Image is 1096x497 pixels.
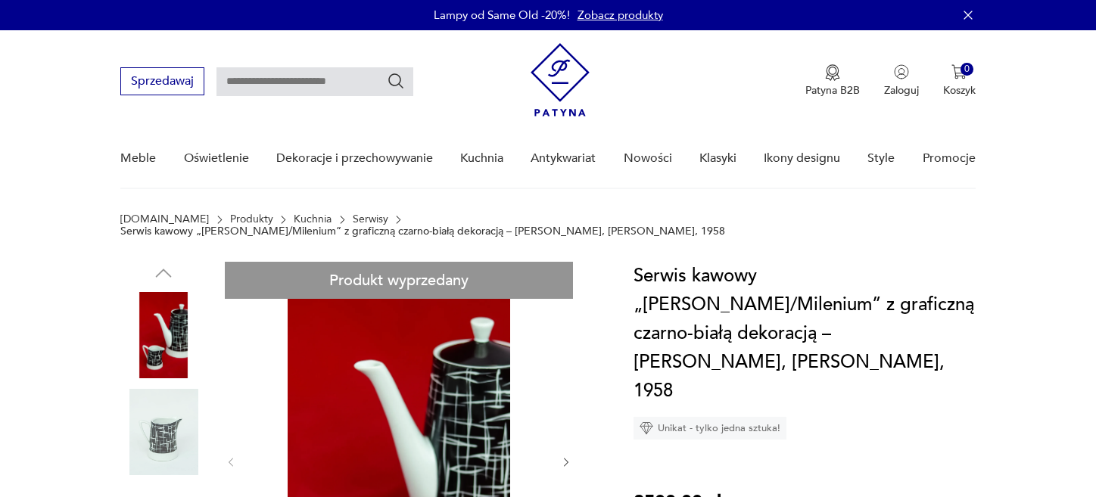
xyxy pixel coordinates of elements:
p: Zaloguj [884,83,919,98]
h1: Serwis kawowy „[PERSON_NAME]/Milenium” z graficzną czarno-białą dekoracją – [PERSON_NAME], [PERSO... [634,262,976,405]
div: 0 [961,63,973,76]
img: Ikona medalu [825,64,840,81]
a: [DOMAIN_NAME] [120,213,209,225]
a: Promocje [923,129,976,188]
img: Ikonka użytkownika [894,64,909,79]
a: Oświetlenie [184,129,249,188]
button: Szukaj [387,72,405,90]
img: Patyna - sklep z meblami i dekoracjami vintage [531,43,590,116]
a: Sprzedawaj [120,77,204,88]
a: Serwisy [353,213,388,225]
button: 0Koszyk [943,64,976,98]
img: Ikona koszyka [951,64,967,79]
a: Style [867,129,895,188]
button: Sprzedawaj [120,67,204,95]
img: Zdjęcie produktu Serwis kawowy „Helena/Milenium” z graficzną czarno-białą dekoracją – ZPS Wawel, ... [120,389,207,475]
a: Ikona medaluPatyna B2B [805,64,860,98]
img: Ikona diamentu [640,421,653,435]
a: Meble [120,129,156,188]
a: Ikony designu [764,129,840,188]
a: Produkty [230,213,273,225]
p: Koszyk [943,83,976,98]
p: Serwis kawowy „[PERSON_NAME]/Milenium” z graficzną czarno-białą dekoracją – [PERSON_NAME], [PERSO... [120,225,725,238]
a: Kuchnia [460,129,503,188]
div: Unikat - tylko jedna sztuka! [634,417,786,440]
a: Dekoracje i przechowywanie [276,129,433,188]
a: Antykwariat [531,129,596,188]
a: Kuchnia [294,213,332,225]
p: Lampy od Same Old -20%! [434,8,570,23]
p: Patyna B2B [805,83,860,98]
button: Patyna B2B [805,64,860,98]
a: Nowości [624,129,672,188]
div: Produkt wyprzedany [225,262,573,299]
a: Zobacz produkty [578,8,663,23]
button: Zaloguj [884,64,919,98]
img: Zdjęcie produktu Serwis kawowy „Helena/Milenium” z graficzną czarno-białą dekoracją – ZPS Wawel, ... [120,292,207,378]
a: Klasyki [699,129,736,188]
